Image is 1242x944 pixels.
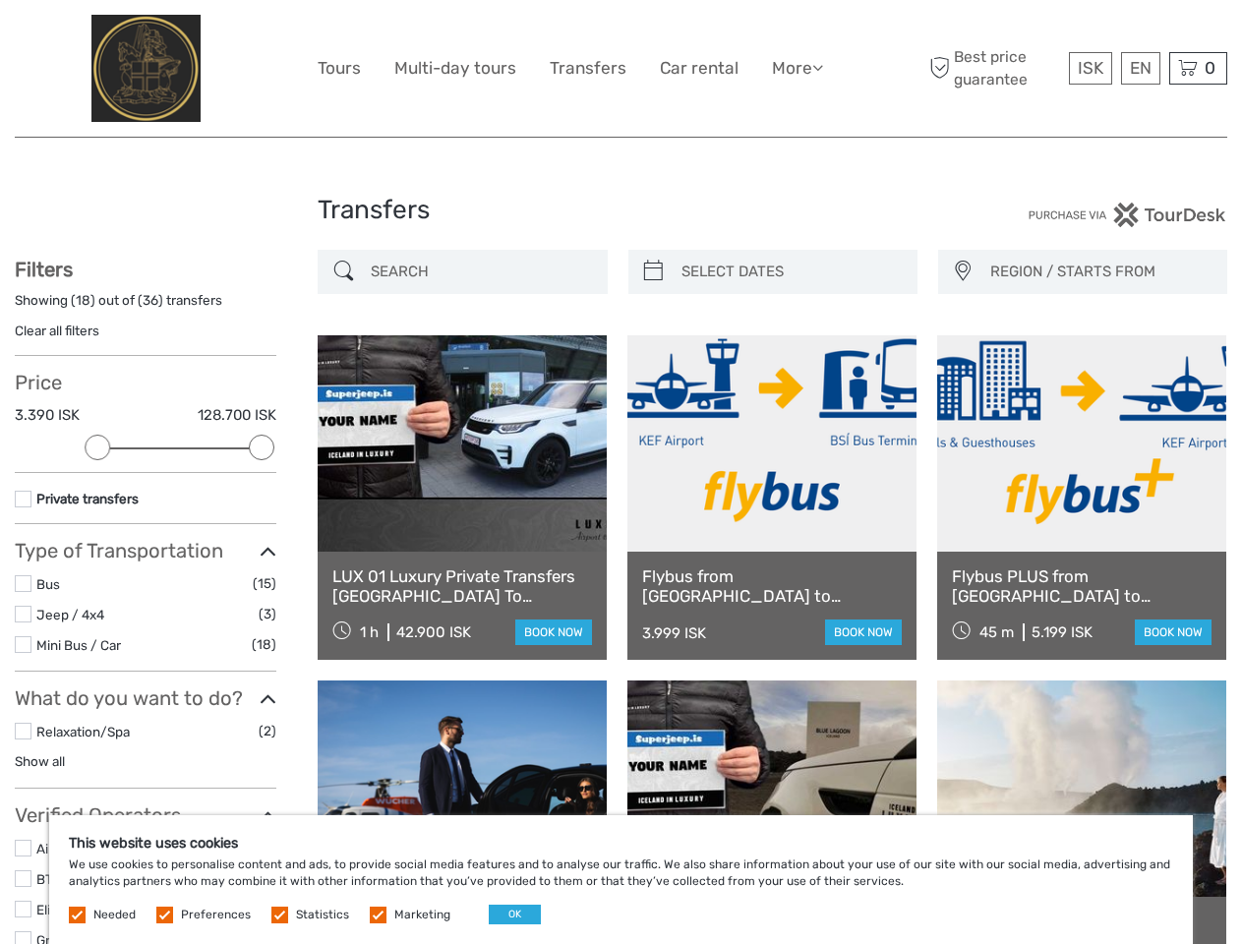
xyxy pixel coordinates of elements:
[259,603,276,625] span: (3)
[318,195,924,226] h1: Transfers
[36,607,104,622] a: Jeep / 4x4
[1135,619,1212,645] a: book now
[259,720,276,742] span: (2)
[198,405,276,426] label: 128.700 ISK
[924,46,1064,89] span: Best price guarantee
[36,491,139,506] a: Private transfers
[143,291,158,310] label: 36
[15,539,276,562] h3: Type of Transportation
[979,623,1014,641] span: 45 m
[181,907,251,923] label: Preferences
[1202,58,1218,78] span: 0
[952,566,1212,607] a: Flybus PLUS from [GEOGRAPHIC_DATA] to [GEOGRAPHIC_DATA]
[825,619,902,645] a: book now
[36,871,92,887] a: BT Travel
[489,905,541,924] button: OK
[49,815,1193,944] div: We use cookies to personalise content and ads, to provide social media features and to analyse ou...
[1032,623,1093,641] div: 5.199 ISK
[1028,203,1227,227] img: PurchaseViaTourDesk.png
[1121,52,1160,85] div: EN
[69,835,1173,852] h5: This website uses cookies
[332,566,592,607] a: LUX 01 Luxury Private Transfers [GEOGRAPHIC_DATA] To [GEOGRAPHIC_DATA]
[674,255,908,289] input: SELECT DATES
[252,633,276,656] span: (18)
[226,30,250,54] button: Open LiveChat chat widget
[36,841,118,856] a: Airport Direct
[360,623,379,641] span: 1 h
[642,624,706,642] div: 3.999 ISK
[296,907,349,923] label: Statistics
[15,405,80,426] label: 3.390 ISK
[36,637,121,653] a: Mini Bus / Car
[76,291,90,310] label: 18
[15,803,276,827] h3: Verified Operators
[396,623,471,641] div: 42.900 ISK
[660,54,739,83] a: Car rental
[550,54,626,83] a: Transfers
[318,54,361,83] a: Tours
[15,258,73,281] strong: Filters
[15,753,65,769] a: Show all
[515,619,592,645] a: book now
[36,576,60,592] a: Bus
[981,256,1217,288] button: REGION / STARTS FROM
[642,566,902,607] a: Flybus from [GEOGRAPHIC_DATA] to [GEOGRAPHIC_DATA] BSÍ
[15,323,99,338] a: Clear all filters
[1078,58,1103,78] span: ISK
[394,907,450,923] label: Marketing
[28,34,222,50] p: We're away right now. Please check back later!
[15,686,276,710] h3: What do you want to do?
[15,371,276,394] h3: Price
[91,15,201,122] img: City Center Hotel
[253,572,276,595] span: (15)
[15,291,276,322] div: Showing ( ) out of ( ) transfers
[36,724,130,739] a: Relaxation/Spa
[93,907,136,923] label: Needed
[36,902,131,917] a: Elite-Chauffeur
[772,54,823,83] a: More
[363,255,597,289] input: SEARCH
[394,54,516,83] a: Multi-day tours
